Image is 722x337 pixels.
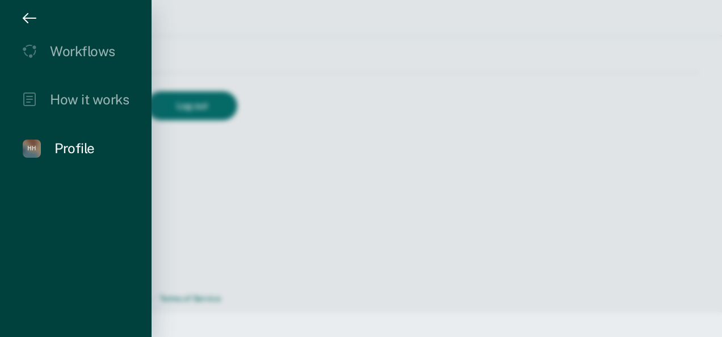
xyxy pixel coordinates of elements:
[54,140,95,157] div: Profile
[23,140,41,158] div: H H
[23,140,129,158] a: HHProfile
[23,91,129,108] a: How it works
[23,43,129,60] a: Workflows
[50,43,115,60] div: Workflows
[50,91,129,108] div: How it works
